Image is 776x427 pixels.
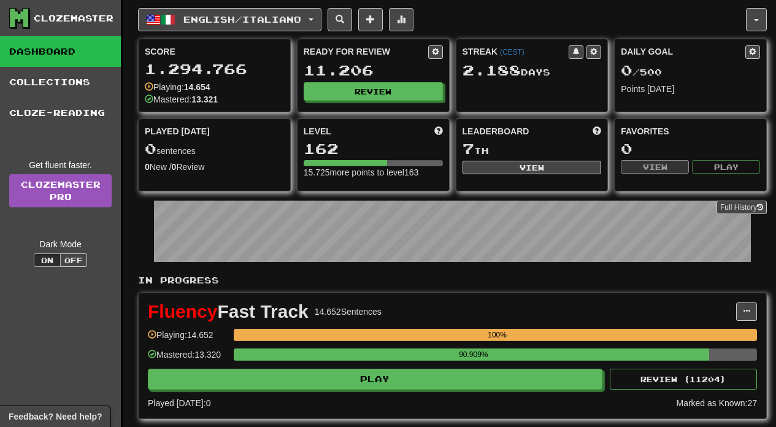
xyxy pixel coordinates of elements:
[676,397,757,409] div: Marked as Known: 27
[463,61,521,79] span: 2.188
[463,63,602,79] div: Day s
[621,61,632,79] span: 0
[191,94,218,104] strong: 13.321
[138,8,321,31] button: English/Italiano
[389,8,413,31] button: More stats
[60,253,87,267] button: Off
[172,162,177,172] strong: 0
[148,348,228,369] div: Mastered: 13.320
[621,125,760,137] div: Favorites
[34,253,61,267] button: On
[621,83,760,95] div: Points [DATE]
[315,306,382,318] div: 14.652 Sentences
[145,125,210,137] span: Played [DATE]
[463,161,602,174] button: View
[463,140,474,157] span: 7
[145,61,284,77] div: 1.294.766
[9,238,112,250] div: Dark Mode
[237,329,757,341] div: 100%
[148,398,210,408] span: Played [DATE]: 0
[304,141,443,156] div: 162
[304,166,443,179] div: 15.725 more points to level 163
[148,301,217,321] wdautohl-customtag: Fluency
[621,45,745,59] div: Daily Goal
[145,141,284,157] div: sentences
[692,160,760,174] button: Play
[610,369,757,390] button: Review (11204)
[184,82,210,92] strong: 14.654
[9,159,112,171] div: Get fluent faster.
[34,12,113,25] div: Clozemaster
[9,410,102,423] span: Open feedback widget
[621,67,662,77] span: / 500
[621,160,689,174] button: View
[304,125,331,137] span: Level
[145,140,156,157] span: 0
[434,125,443,137] span: Score more points to level up
[463,141,602,157] div: th
[138,274,767,287] p: In Progress
[621,141,760,156] div: 0
[358,8,383,31] button: Add sentence to collection
[304,45,428,58] div: Ready for Review
[183,14,301,25] span: English / Italiano
[328,8,352,31] button: Search sentences
[145,45,284,58] div: Score
[304,82,443,101] button: Review
[500,48,524,56] a: (CEST)
[145,162,150,172] strong: 0
[148,329,228,349] div: Playing: 14.652
[148,302,309,321] div: Fast Track
[593,125,601,137] span: This week in points, UTC
[145,161,284,173] div: New / Review
[9,174,112,207] a: ClozemasterPro
[463,45,569,58] div: Streak
[148,369,602,390] button: Play
[145,81,210,93] div: Playing:
[145,93,218,106] div: Mastered:
[716,201,767,214] button: Full History
[463,125,529,137] span: Leaderboard
[304,63,443,78] div: 11.206
[237,348,709,361] div: 90.909%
